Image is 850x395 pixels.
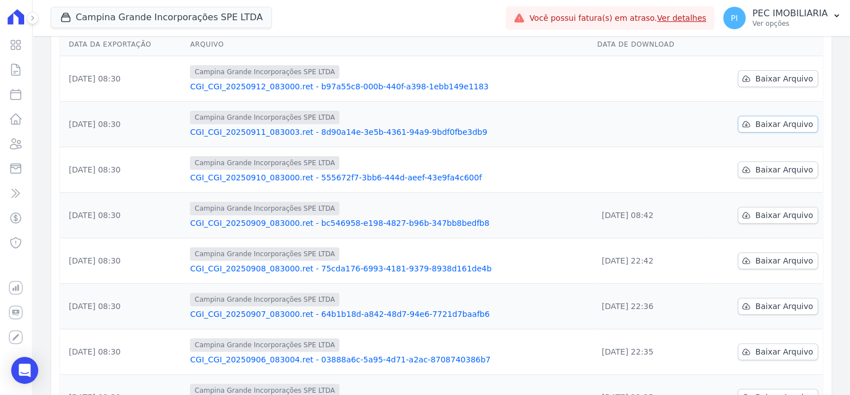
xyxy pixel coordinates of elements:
span: Campina Grande Incorporações SPE LTDA [190,202,339,215]
span: Você possui fatura(s) em atraso. [529,12,706,24]
td: [DATE] 08:30 [60,147,186,193]
a: CGI_CGI_20250912_083000.ret - b97a55c8-000b-440f-a398-1ebb149e1183 [190,81,588,92]
a: CGI_CGI_20250911_083003.ret - 8d90a14e-3e5b-4361-94a9-9bdf0fbe3db9 [190,126,588,138]
a: Baixar Arquivo [738,70,818,87]
a: CGI_CGI_20250907_083000.ret - 64b1b18d-a842-48d7-94e6-7721d7baafb6 [190,308,588,320]
span: Baixar Arquivo [755,164,813,175]
span: Baixar Arquivo [755,301,813,312]
p: Ver opções [752,19,828,28]
span: Campina Grande Incorporações SPE LTDA [190,293,339,306]
td: [DATE] 08:42 [593,193,706,238]
span: Baixar Arquivo [755,210,813,221]
span: PI [731,14,738,22]
td: [DATE] 22:35 [593,329,706,375]
th: Data de Download [593,33,706,56]
a: Ver detalhes [657,13,706,22]
span: Baixar Arquivo [755,255,813,266]
span: Baixar Arquivo [755,73,813,84]
span: Campina Grande Incorporações SPE LTDA [190,111,339,124]
td: [DATE] 08:30 [60,238,186,284]
a: Baixar Arquivo [738,207,818,224]
span: Campina Grande Incorporações SPE LTDA [190,247,339,261]
td: [DATE] 22:42 [593,238,706,284]
a: CGI_CGI_20250910_083000.ret - 555672f7-3bb6-444d-aeef-43e9fa4c600f [190,172,588,183]
td: [DATE] 08:30 [60,193,186,238]
p: PEC IMOBILIARIA [752,8,828,19]
td: [DATE] 08:30 [60,284,186,329]
td: [DATE] 08:30 [60,329,186,375]
a: Baixar Arquivo [738,252,818,269]
a: Baixar Arquivo [738,343,818,360]
td: [DATE] 08:30 [60,56,186,102]
td: [DATE] 22:36 [593,284,706,329]
span: Campina Grande Incorporações SPE LTDA [190,338,339,352]
th: Arquivo [185,33,592,56]
span: Baixar Arquivo [755,119,813,130]
span: Baixar Arquivo [755,346,813,357]
a: CGI_CGI_20250906_083004.ret - 03888a6c-5a95-4d71-a2ac-8708740386b7 [190,354,588,365]
div: Open Intercom Messenger [11,357,38,384]
a: Baixar Arquivo [738,161,818,178]
a: Baixar Arquivo [738,298,818,315]
td: [DATE] 08:30 [60,102,186,147]
button: PI PEC IMOBILIARIA Ver opções [714,2,850,34]
span: Campina Grande Incorporações SPE LTDA [190,65,339,79]
span: Campina Grande Incorporações SPE LTDA [190,156,339,170]
button: Campina Grande Incorporações SPE LTDA [51,7,272,28]
a: CGI_CGI_20250908_083000.ret - 75cda176-6993-4181-9379-8938d161de4b [190,263,588,274]
th: Data da Exportação [60,33,186,56]
a: CGI_CGI_20250909_083000.ret - bc546958-e198-4827-b96b-347bb8bedfb8 [190,217,588,229]
a: Baixar Arquivo [738,116,818,133]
